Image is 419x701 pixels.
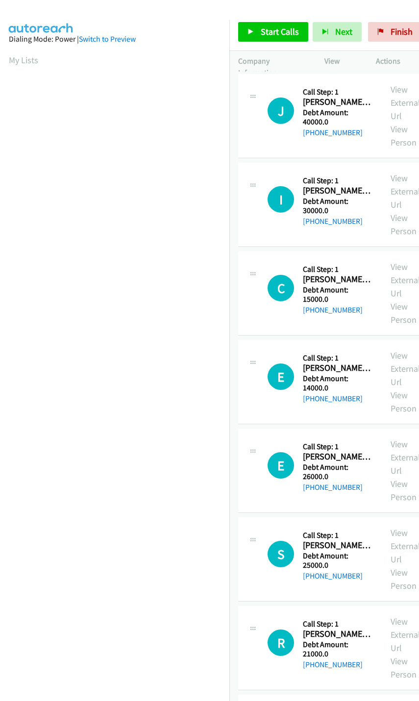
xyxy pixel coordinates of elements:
[391,301,417,325] a: View Person
[391,567,417,591] a: View Person
[268,452,294,479] div: The call is yet to be attempted
[303,176,373,186] h5: Call Step: 1
[303,363,373,374] h2: [PERSON_NAME] - Credit Card
[303,128,363,137] a: [PHONE_NUMBER]
[391,26,413,37] span: Finish
[268,186,294,213] div: The call is yet to be attempted
[391,478,417,503] a: View Person
[268,363,294,390] div: The call is yet to be attempted
[268,275,294,301] h1: C
[303,483,363,492] a: [PHONE_NUMBER]
[303,442,373,452] h5: Call Step: 1
[268,629,294,656] h1: R
[391,389,417,414] a: View Person
[268,97,294,124] h1: J
[268,629,294,656] div: The call is yet to be attempted
[303,531,373,540] h5: Call Step: 1
[303,217,363,226] a: [PHONE_NUMBER]
[303,185,373,196] h2: [PERSON_NAME] - Credit Card
[9,54,38,66] a: My Lists
[303,285,373,304] h5: Debt Amount: 15000.0
[303,628,373,640] h2: [PERSON_NAME] - Credit Card
[268,452,294,479] h1: E
[303,619,373,629] h5: Call Step: 1
[303,660,363,669] a: [PHONE_NUMBER]
[268,541,294,567] h1: S
[303,462,373,482] h5: Debt Amount: 26000.0
[391,655,417,680] a: View Person
[376,55,410,67] p: Actions
[313,22,362,42] button: Next
[303,97,373,108] h2: [PERSON_NAME] - Credit Card
[391,123,417,148] a: View Person
[391,212,417,237] a: View Person
[303,551,373,570] h5: Debt Amount: 25000.0
[303,571,363,580] a: [PHONE_NUMBER]
[335,26,352,37] span: Next
[238,55,307,78] p: Company Information
[238,22,308,42] a: Start Calls
[9,75,229,541] iframe: Dialpad
[268,541,294,567] div: The call is yet to be attempted
[303,305,363,314] a: [PHONE_NUMBER]
[268,363,294,390] h1: E
[303,196,373,216] h5: Debt Amount: 30000.0
[303,394,363,403] a: [PHONE_NUMBER]
[303,353,373,363] h5: Call Step: 1
[303,87,373,97] h5: Call Step: 1
[303,374,373,393] h5: Debt Amount: 14000.0
[303,274,373,285] h2: [PERSON_NAME] - Credit Card And Personal Loan
[261,26,299,37] span: Start Calls
[303,640,373,659] h5: Debt Amount: 21000.0
[79,34,136,44] a: Switch to Preview
[303,108,373,127] h5: Debt Amount: 40000.0
[303,265,373,274] h5: Call Step: 1
[303,451,373,462] h2: [PERSON_NAME] - Credit Card
[303,540,373,551] h2: [PERSON_NAME] - Credit Card
[268,186,294,213] h1: I
[324,55,359,67] p: View
[9,33,221,45] div: Dialing Mode: Power |
[268,97,294,124] div: The call is yet to be attempted
[268,275,294,301] div: The call is yet to be attempted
